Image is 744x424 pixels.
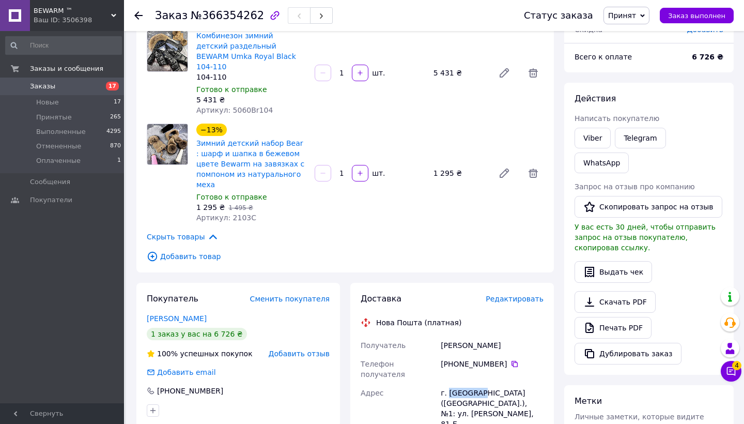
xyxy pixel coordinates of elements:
[575,128,611,148] a: Viber
[441,359,544,369] div: [PHONE_NUMBER]
[196,85,267,94] span: Готово к отправке
[494,163,515,184] a: Редактировать
[361,341,406,350] span: Получатель
[429,66,490,80] div: 5 431 ₴
[147,251,544,262] span: Добавить товар
[30,177,70,187] span: Сообщения
[196,95,306,105] div: 5 431 ₴
[732,361,741,370] span: 4
[114,98,121,107] span: 17
[687,25,723,34] span: Добавить
[36,142,81,151] span: Отмененные
[575,153,629,173] a: WhatsApp
[156,367,217,377] div: Добавить email
[147,31,188,71] img: Комбинезон зимний детский раздельный BEWARM Umka Royal Black 104-110
[196,193,267,201] span: Готово к отправке
[191,9,264,22] span: №366354262
[147,231,219,243] span: Скрыть товары
[147,294,198,304] span: Покупатель
[134,10,143,21] div: Вернуться назад
[196,214,256,222] span: Артикул: 2103C
[30,64,103,73] span: Заказы и сообщения
[117,156,121,165] span: 1
[110,142,121,151] span: 870
[30,195,72,205] span: Покупатели
[692,53,723,61] b: 6 726 ₴
[196,203,225,211] span: 1 295 ₴
[575,25,602,34] span: Скидка
[269,350,330,358] span: Добавить отзыв
[369,68,386,78] div: шт.
[36,156,81,165] span: Оплаченные
[486,295,544,303] span: Редактировать
[369,168,386,178] div: шт.
[30,82,55,91] span: Заказы
[429,166,490,180] div: 1 295 ₴
[228,204,253,211] span: 1 495 ₴
[146,367,217,377] div: Добавить email
[34,16,124,25] div: Ваш ID: 3506398
[156,386,224,396] div: [PHONE_NUMBER]
[523,63,544,83] span: Удалить
[106,82,119,90] span: 17
[361,360,405,378] span: Телефон получателя
[36,127,86,137] span: Выполненные
[575,223,716,252] span: У вас есть 30 дней, чтобы отправить запрос на отзыв покупателю, скопировав ссылку.
[721,361,741,382] button: Чат с покупателем4
[575,183,695,191] span: Запрос на отзыв про компанию
[494,63,515,83] a: Редактировать
[575,196,722,218] button: Скопировать запрос на отзыв
[361,294,401,304] span: Доставка
[34,6,111,16] span: BEWARM ™
[196,72,306,82] div: 104-110
[155,9,188,22] span: Заказ
[157,350,178,358] span: 100%
[668,12,725,20] span: Заказ выполнен
[147,124,188,164] img: Зимний детский набор Bear : шарф и шапка в бежевом цвете Bewarm на завязках с помпоном из натурал...
[196,139,304,189] a: Зимний детский набор Bear : шарф и шапка в бежевом цвете Bewarm на завязках с помпоном из натурал...
[575,94,616,103] span: Действия
[196,106,273,114] span: Артикул: 5060Br104
[36,113,72,122] span: Принятые
[575,396,602,406] span: Метки
[5,36,122,55] input: Поиск
[575,53,632,61] span: Всего к оплате
[660,8,734,23] button: Заказ выполнен
[196,32,296,71] a: Комбинезон зимний детский раздельный BEWARM Umka Royal Black 104-110
[110,113,121,122] span: 265
[575,114,659,123] span: Написать покупателю
[608,11,636,20] span: Принят
[147,349,253,359] div: успешных покупок
[36,98,59,107] span: Новые
[575,261,652,283] button: Выдать чек
[106,127,121,137] span: 4295
[524,10,593,21] div: Статус заказа
[615,128,665,148] a: Telegram
[575,317,652,339] a: Печать PDF
[374,317,464,328] div: Нова Пошта (платная)
[575,291,656,313] a: Скачать PDF
[196,124,227,136] div: −13%
[250,295,330,303] span: Сменить покупателя
[361,389,383,397] span: Адрес
[147,328,247,340] div: 1 заказ у вас на 6 726 ₴
[439,336,546,355] div: [PERSON_NAME]
[523,163,544,184] span: Удалить
[575,343,681,365] button: Дублировать заказ
[147,314,207,323] a: [PERSON_NAME]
